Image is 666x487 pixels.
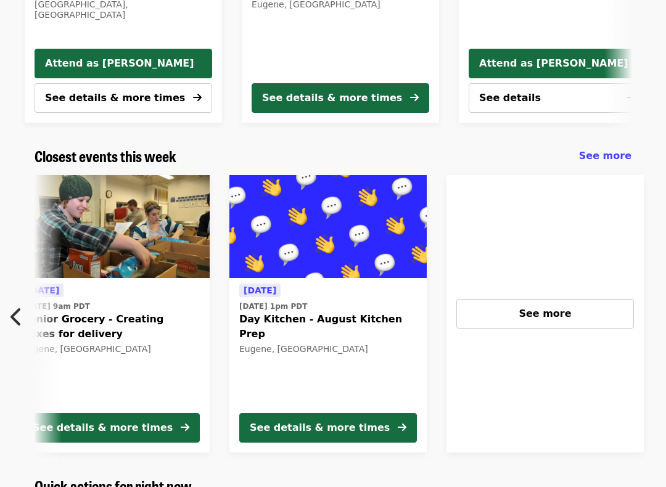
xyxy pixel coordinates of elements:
i: chevron-left icon [10,305,23,329]
button: See more [456,299,634,329]
i: arrow-right icon [410,92,419,104]
i: arrow-right icon [193,92,202,104]
img: Senior Grocery - Creating boxes for delivery organized by FOOD For Lane County [12,175,210,279]
span: See more [579,150,631,162]
span: Attend as [PERSON_NAME] [45,56,202,71]
button: See details & more times [22,413,200,443]
i: arrow-right icon [181,422,189,433]
div: Eugene, [GEOGRAPHIC_DATA] [239,344,417,354]
button: See details & more times [35,83,212,113]
img: Day Kitchen - August Kitchen Prep organized by FOOD For Lane County [229,175,427,279]
a: See more [446,175,644,452]
div: See details & more times [262,91,402,105]
div: Closest events this week [25,147,641,165]
div: Eugene, [GEOGRAPHIC_DATA] [22,344,200,354]
span: Senior Grocery - Creating boxes for delivery [22,312,200,342]
span: Closest events this week [35,145,176,166]
span: Day Kitchen - August Kitchen Prep [239,312,417,342]
span: See more [519,308,571,319]
a: Closest events this week [35,147,176,165]
button: See details [469,83,646,113]
time: [DATE] 9am PDT [22,301,90,312]
div: See details & more times [33,420,173,435]
span: Attend as [PERSON_NAME] [479,56,636,71]
time: [DATE] 1pm PDT [239,301,307,312]
button: Attend as [PERSON_NAME] [469,49,646,78]
button: See details & more times [252,83,429,113]
i: arrow-right icon [398,422,406,433]
button: Attend as [PERSON_NAME] [35,49,212,78]
span: See details & more times [45,92,185,104]
a: See more [579,149,631,163]
span: See details [479,92,541,104]
a: See details for "Day Kitchen - August Kitchen Prep" [229,175,427,452]
div: See details & more times [250,420,390,435]
button: See details & more times [239,413,417,443]
a: See details for "Senior Grocery - Creating boxes for delivery" [12,175,210,452]
span: [DATE] [244,285,276,295]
